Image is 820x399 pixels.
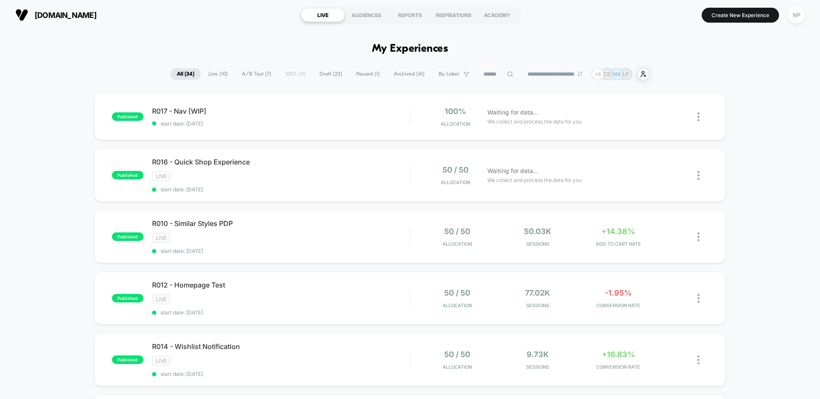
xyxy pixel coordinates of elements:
[235,68,278,80] span: A/B Test ( 7 )
[152,309,410,316] span: start date: [DATE]
[702,8,779,23] button: Create New Experience
[785,6,807,24] button: NP
[525,288,550,297] span: 77.02k
[152,294,170,304] span: LIVE
[580,302,656,308] span: CONVERSION RATE
[35,11,97,20] span: [DOMAIN_NAME]
[527,350,549,359] span: 9.73k
[152,158,410,166] span: R016 - Quick Shop Experience
[388,8,432,22] div: REPORTS
[152,120,410,127] span: start date: [DATE]
[301,8,345,22] div: LIVE
[442,364,472,370] span: Allocation
[442,241,472,247] span: Allocation
[442,165,469,174] span: 50 / 50
[612,71,621,77] p: MA
[601,227,635,236] span: +14.38%
[487,176,582,184] span: We collect and process the data for you
[475,8,519,22] div: ACADEMY
[788,7,805,23] div: NP
[152,219,410,228] span: R010 - Similar Styles PDP
[444,288,470,297] span: 50 / 50
[487,108,538,117] span: Waiting for data...
[697,232,700,241] img: close
[500,241,576,247] span: Sessions
[152,371,410,377] span: start date: [DATE]
[439,71,459,77] span: By Label
[202,68,234,80] span: Live ( 10 )
[112,294,143,302] span: published
[112,232,143,241] span: published
[524,227,551,236] span: 50.03k
[444,350,470,359] span: 50 / 50
[112,112,143,121] span: published
[487,166,538,176] span: Waiting for data...
[112,355,143,364] span: published
[345,8,388,22] div: AUDIENCES
[152,356,170,366] span: LIVE
[697,294,700,303] img: close
[623,71,629,77] p: LP
[500,364,576,370] span: Sessions
[152,171,170,181] span: LIVE
[152,248,410,254] span: start date: [DATE]
[432,8,475,22] div: INSPIRATIONS
[112,171,143,179] span: published
[605,288,632,297] span: -1.95%
[441,121,470,127] span: Allocation
[152,107,410,115] span: R017 - Nav [WIP]
[697,171,700,180] img: close
[577,71,583,76] img: end
[152,342,410,351] span: R014 - Wishlist Notification
[487,117,582,126] span: We collect and process the data for you
[152,233,170,243] span: LIVE
[580,241,656,247] span: ADD TO CART RATE
[602,350,635,359] span: +16.83%
[170,68,201,80] span: All ( 34 )
[13,8,99,22] button: [DOMAIN_NAME]
[580,364,656,370] span: CONVERSION RATE
[350,68,386,80] span: Paused ( 1 )
[387,68,431,80] span: Archived ( 41 )
[152,186,410,193] span: start date: [DATE]
[442,302,472,308] span: Allocation
[441,179,470,185] span: Allocation
[152,281,410,289] span: R012 - Homepage Test
[444,227,470,236] span: 50 / 50
[15,9,28,21] img: Visually logo
[372,43,448,55] h1: My Experiences
[500,302,576,308] span: Sessions
[697,355,700,364] img: close
[697,112,700,121] img: close
[592,68,604,80] div: + 6
[603,71,611,77] p: CD
[313,68,348,80] span: Draft ( 23 )
[445,107,466,116] span: 100%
